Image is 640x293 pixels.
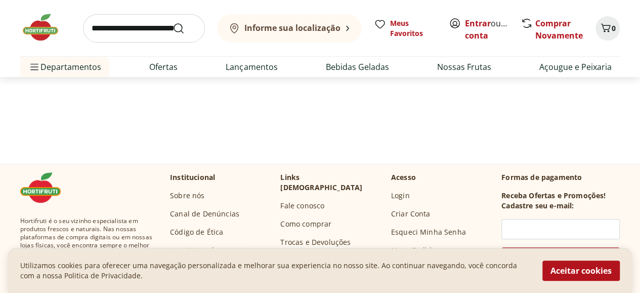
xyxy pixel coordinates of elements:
a: Comprar Novamente [535,18,583,41]
img: Hortifruti [20,172,71,203]
button: Submit Search [173,22,197,34]
a: Criar conta [465,18,521,41]
a: Bebidas Geladas [326,61,389,73]
a: Criar Conta [391,209,431,219]
button: Menu [28,55,40,79]
a: Login [391,191,410,201]
span: Meus Favoritos [390,18,437,39]
a: Sobre nós [170,191,204,201]
a: Entrar [465,18,491,29]
p: Acesso [391,172,416,182]
a: Nossas Frutas [437,61,491,73]
span: Departamentos [28,55,101,79]
a: Esqueci Minha Senha [391,227,466,237]
a: Como comprar [280,219,331,229]
h3: Cadastre seu e-mail: [501,201,574,211]
p: Formas de pagamento [501,172,620,182]
a: Canal de Denúncias [170,209,239,219]
p: Utilizamos cookies para oferecer uma navegação personalizada e melhorar sua experiencia no nosso ... [20,261,530,281]
span: 0 [612,23,616,33]
button: Carrinho [595,16,620,41]
a: Trocas e Devoluções [280,237,351,247]
a: Fale conosco [280,201,324,211]
button: Informe sua localização [217,14,362,43]
a: Ofertas [149,61,178,73]
a: Açougue e Peixaria [539,61,612,73]
input: search [83,14,205,43]
p: Links [DEMOGRAPHIC_DATA] [280,172,382,193]
a: Meus Favoritos [374,18,437,39]
span: Hortifruti é o seu vizinho especialista em produtos frescos e naturais. Nas nossas plataformas de... [20,217,154,274]
a: Meus Pedidos [391,245,440,255]
h3: Receba Ofertas e Promoções! [501,191,606,201]
span: ou [465,17,510,42]
a: Código de Ética [170,227,223,237]
a: Leve Natural [170,245,214,255]
a: Lançamentos [226,61,277,73]
b: Informe sua localização [244,22,340,33]
p: Institucional [170,172,215,182]
button: Aceitar cookies [542,261,620,281]
img: Hortifruti [20,12,71,43]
